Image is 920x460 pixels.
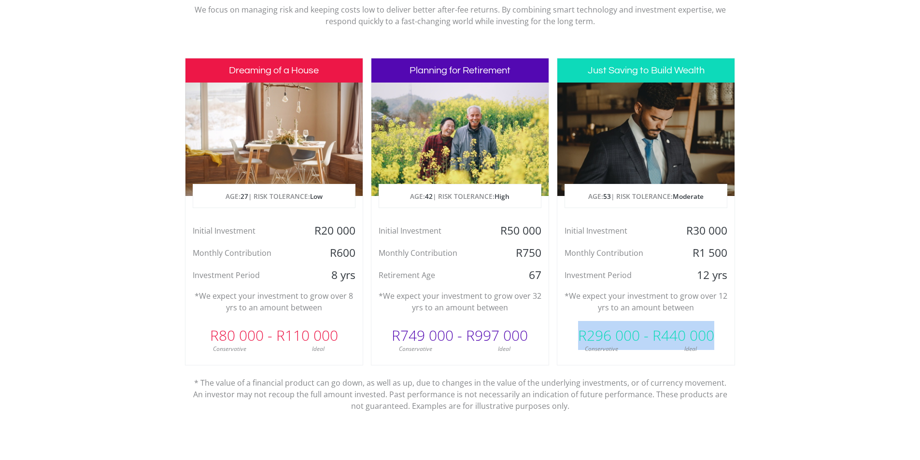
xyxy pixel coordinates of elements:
div: Initial Investment [371,223,490,238]
p: * The value of a financial product can go down, as well as up, due to changes in the value of the... [192,365,728,412]
div: Initial Investment [557,223,676,238]
h3: Just Saving to Build Wealth [557,58,735,83]
h3: Dreaming of a House [185,58,363,83]
div: Initial Investment [185,223,304,238]
div: R80 000 - R110 000 [185,321,363,350]
div: R1 500 [676,246,735,260]
span: Moderate [673,192,704,201]
div: R20 000 [303,223,362,238]
div: R296 000 - R440 000 [557,321,735,350]
span: 53 [603,192,611,201]
p: We focus on managing risk and keeping costs low to deliver better after-fee returns. By combining... [192,4,728,27]
div: R600 [303,246,362,260]
p: AGE: | RISK TOLERANCE: [193,184,355,209]
span: 42 [425,192,433,201]
div: 12 yrs [676,268,735,282]
div: Conservative [185,345,274,353]
p: *We expect your investment to grow over 12 yrs to an amount between [565,290,727,313]
div: R30 000 [676,223,735,238]
div: Monthly Contribution [185,246,304,260]
span: High [495,192,510,201]
div: Investment Period [185,268,304,282]
div: R749 000 - R997 000 [371,321,549,350]
div: Monthly Contribution [557,246,676,260]
div: Ideal [274,345,363,353]
p: AGE: | RISK TOLERANCE: [565,184,727,209]
div: Retirement Age [371,268,490,282]
p: AGE: | RISK TOLERANCE: [379,184,541,209]
div: Ideal [646,345,735,353]
div: 67 [490,268,549,282]
div: Ideal [460,345,549,353]
span: 27 [241,192,248,201]
div: 8 yrs [303,268,362,282]
p: *We expect your investment to grow over 32 yrs to an amount between [379,290,541,313]
div: R50 000 [490,223,549,238]
div: Conservative [557,345,646,353]
div: Conservative [371,345,460,353]
h3: Planning for Retirement [371,58,549,83]
p: *We expect your investment to grow over 8 yrs to an amount between [193,290,355,313]
div: Investment Period [557,268,676,282]
div: R750 [490,246,549,260]
div: Monthly Contribution [371,246,490,260]
span: Low [310,192,323,201]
